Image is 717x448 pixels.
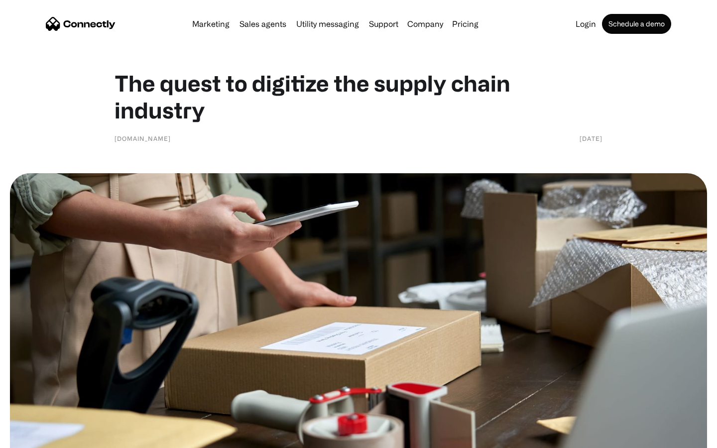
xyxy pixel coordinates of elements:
[236,20,290,28] a: Sales agents
[602,14,671,34] a: Schedule a demo
[448,20,482,28] a: Pricing
[115,70,602,123] h1: The quest to digitize the supply chain industry
[20,431,60,445] ul: Language list
[365,20,402,28] a: Support
[407,17,443,31] div: Company
[580,133,602,143] div: [DATE]
[292,20,363,28] a: Utility messaging
[572,20,600,28] a: Login
[188,20,234,28] a: Marketing
[115,133,171,143] div: [DOMAIN_NAME]
[10,431,60,445] aside: Language selected: English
